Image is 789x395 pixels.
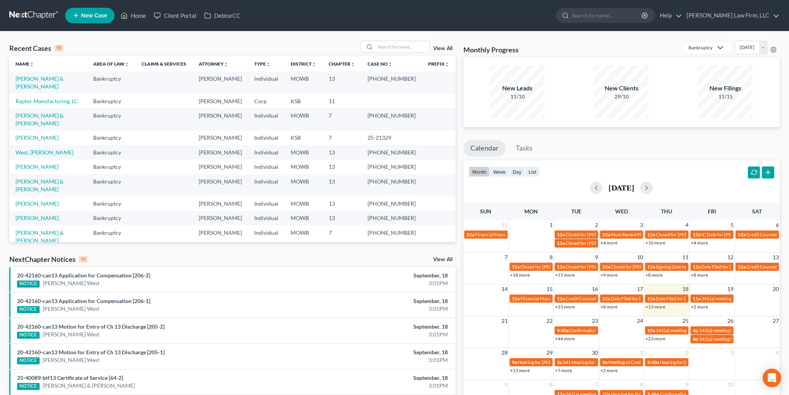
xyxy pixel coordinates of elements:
[555,336,575,341] a: +44 more
[284,174,323,196] td: MOWB
[565,296,687,301] span: Credit Counseling for [PERSON_NAME] & [PERSON_NAME]
[192,196,248,211] td: [PERSON_NAME]
[81,13,107,19] span: New Case
[361,159,422,174] td: [PHONE_NUMBER]
[248,159,284,174] td: Individual
[87,94,135,108] td: Bankruptcy
[693,264,701,270] span: 12a
[656,264,725,270] span: Signing Date for [PERSON_NAME]
[546,284,553,294] span: 15
[17,374,123,381] a: 25-40089-btf13 Certificate of Service [64-2]
[501,284,508,294] span: 14
[17,357,40,364] div: NOTICE
[16,134,59,141] a: [PERSON_NAME]
[284,71,323,94] td: MOWB
[87,131,135,145] td: Bankruptcy
[361,211,422,225] td: [PHONE_NUMBER]
[368,61,392,67] a: Case Nounfold_more
[284,94,323,108] td: KSB
[656,232,714,237] span: Closed for [PERSON_NAME]
[546,348,553,357] span: 29
[475,232,565,237] span: Financial Management for [PERSON_NAME]
[17,332,40,339] div: NOTICE
[17,298,150,304] a: 20-42160-can13 Application for Compensation [206-1]
[284,108,323,130] td: MOWB
[445,62,449,67] i: unfold_more
[248,94,284,108] td: Corp
[248,196,284,211] td: Individual
[150,9,200,23] a: Client Portal
[192,131,248,145] td: [PERSON_NAME]
[555,272,575,278] a: +15 more
[645,304,665,310] a: +13 more
[693,232,701,237] span: 12a
[284,159,323,174] td: MOWB
[309,297,448,305] div: September, 18
[639,348,644,357] span: 1
[16,75,64,90] a: [PERSON_NAME] & [PERSON_NAME]
[490,93,544,100] div: 11/10
[361,174,422,196] td: [PHONE_NUMBER]
[480,208,491,215] span: Sun
[469,166,490,177] button: month
[645,240,665,246] a: +10 more
[688,44,713,51] div: Bankruptcy
[309,374,448,382] div: September, 18
[636,284,644,294] span: 17
[681,284,689,294] span: 18
[16,149,73,156] a: West, [PERSON_NAME]
[87,225,135,248] td: Bankruptcy
[557,240,565,246] span: 12a
[504,253,508,262] span: 7
[738,264,746,270] span: 12a
[463,140,505,157] a: Calendar
[87,145,135,159] td: Bankruptcy
[284,225,323,248] td: MOWB
[16,229,64,244] a: [PERSON_NAME] & [PERSON_NAME]
[727,284,734,294] span: 19
[17,306,40,313] div: NOTICE
[501,348,508,357] span: 28
[647,264,655,270] span: 12a
[611,296,717,301] span: Date Filed for [PERSON_NAME] & [PERSON_NAME]
[248,145,284,159] td: Individual
[309,382,448,390] div: 3:01PM
[656,327,734,333] span: 341(a) meeting for Bar K Holdings, LLC
[16,98,78,104] a: Raptor Manufacturing, LC
[309,348,448,356] div: September, 18
[600,272,617,278] a: +9 more
[701,264,766,270] span: Date Filed for [PERSON_NAME]
[192,145,248,159] td: [PERSON_NAME]
[602,264,610,270] span: 12a
[43,382,135,390] a: [PERSON_NAME] & [PERSON_NAME]
[192,225,248,248] td: [PERSON_NAME]
[738,232,746,237] span: 12a
[323,145,361,159] td: 13
[266,62,271,67] i: unfold_more
[361,71,422,94] td: [PHONE_NUMBER]
[199,61,228,67] a: Attorneyunfold_more
[388,62,392,67] i: unfold_more
[681,316,689,326] span: 25
[329,61,355,67] a: Chapterunfold_more
[510,367,530,373] a: +13 more
[463,45,518,54] h3: Monthly Progress
[693,327,698,333] span: 4p
[323,211,361,225] td: 13
[309,331,448,338] div: 3:01PM
[509,166,525,177] button: day
[647,327,655,333] span: 10a
[248,225,284,248] td: Individual
[323,71,361,94] td: 13
[87,196,135,211] td: Bankruptcy
[43,331,99,338] a: [PERSON_NAME] West
[350,62,355,67] i: unfold_more
[730,348,734,357] span: 3
[284,211,323,225] td: MOWB
[772,316,780,326] span: 27
[685,380,689,389] span: 9
[752,208,762,215] span: Sat
[609,184,634,192] h2: [DATE]
[466,232,474,237] span: 12a
[17,281,40,288] div: NOTICE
